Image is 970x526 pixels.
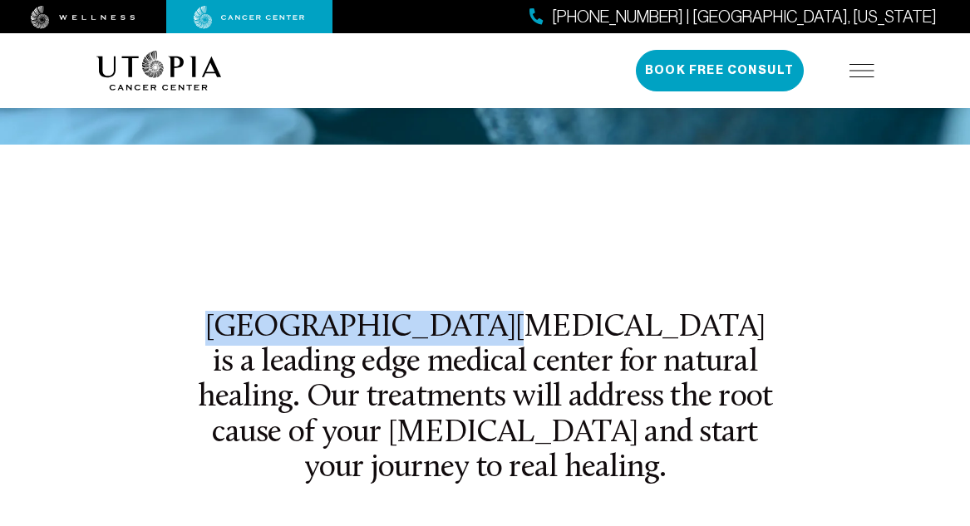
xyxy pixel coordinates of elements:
a: [PHONE_NUMBER] | [GEOGRAPHIC_DATA], [US_STATE] [529,5,937,29]
h2: [GEOGRAPHIC_DATA][MEDICAL_DATA] is a leading edge medical center for natural healing. Our treatme... [196,311,775,486]
img: cancer center [194,6,305,29]
img: icon-hamburger [849,64,874,77]
span: [PHONE_NUMBER] | [GEOGRAPHIC_DATA], [US_STATE] [552,5,937,29]
img: wellness [31,6,135,29]
button: Book Free Consult [636,50,804,91]
img: logo [96,51,222,91]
